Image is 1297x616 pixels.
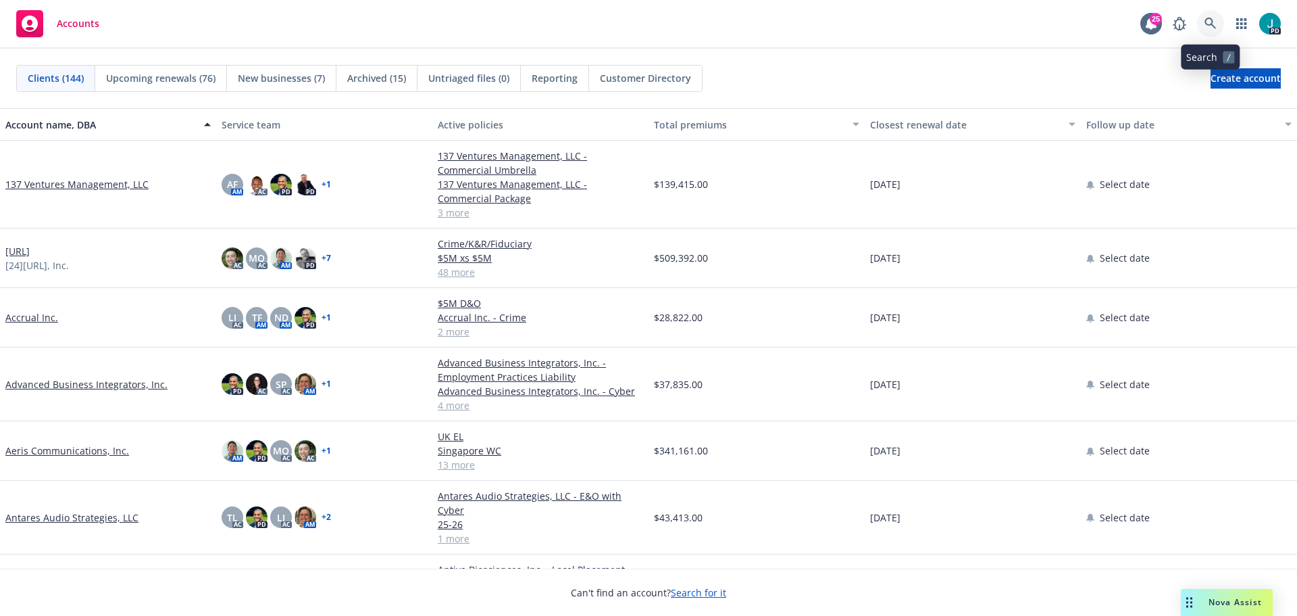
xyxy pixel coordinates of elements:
img: photo [295,506,316,528]
img: photo [270,247,292,269]
a: Accrual Inc. - Crime [438,310,643,325]
span: Reporting [532,71,578,85]
span: [DATE] [870,177,900,191]
span: LI [277,511,285,525]
img: photo [246,373,268,395]
span: TL [227,511,238,525]
span: $341,161.00 [654,444,708,458]
img: photo [222,373,243,395]
span: SP [276,377,287,392]
a: + 7 [322,254,331,262]
div: Total premiums [654,118,844,132]
img: photo [270,174,292,195]
div: Closest renewal date [870,118,1061,132]
a: + 2 [322,513,331,521]
button: Service team [216,108,432,141]
span: Select date [1100,444,1150,458]
span: New businesses (7) [238,71,325,85]
div: Follow up date [1086,118,1277,132]
a: Accrual Inc. [5,310,58,325]
span: Select date [1100,310,1150,325]
span: [DATE] [870,444,900,458]
a: Accounts [11,5,105,43]
span: Select date [1100,177,1150,191]
img: photo [222,247,243,269]
span: MQ [249,251,265,265]
a: + 1 [322,380,331,388]
span: $509,392.00 [654,251,708,265]
span: Clients (144) [28,71,84,85]
img: photo [295,373,316,395]
span: Accounts [57,18,99,29]
a: + 1 [322,447,331,455]
span: $43,413.00 [654,511,703,525]
span: $139,415.00 [654,177,708,191]
button: Follow up date [1081,108,1297,141]
a: 3 more [438,206,643,220]
button: Closest renewal date [865,108,1081,141]
span: LI [228,310,236,325]
button: Active policies [432,108,648,141]
a: 13 more [438,458,643,472]
a: + 1 [322,314,331,322]
a: Search for it [671,586,726,599]
a: 1 more [438,531,643,546]
a: Crime/K&R/Fiduciary [438,237,643,251]
span: Archived (15) [347,71,406,85]
span: MQ [273,444,289,458]
span: [DATE] [870,377,900,392]
a: Antares Audio Strategies, LLC - E&O with Cyber [438,489,643,517]
span: Select date [1100,251,1150,265]
span: Nova Assist [1209,596,1262,608]
div: Drag to move [1181,589,1198,616]
a: $5M xs $5M [438,251,643,265]
span: Select date [1100,511,1150,525]
span: [DATE] [870,511,900,525]
a: Antiva Biosciences, Inc. - Local Placement [438,563,643,577]
span: [DATE] [870,251,900,265]
img: photo [295,174,316,195]
a: 48 more [438,265,643,279]
a: $5M D&O [438,296,643,310]
div: Service team [222,118,427,132]
button: Nova Assist [1181,589,1273,616]
img: photo [246,174,268,195]
span: [24][URL], Inc. [5,258,69,273]
a: 2 more [438,325,643,339]
img: photo [295,440,316,462]
a: Advanced Business Integrators, Inc. - Cyber [438,384,643,398]
div: Active policies [438,118,643,132]
a: + 1 [322,181,331,189]
span: Untriaged files (0) [428,71,509,85]
span: Upcoming renewals (76) [106,71,215,85]
a: Singapore WC [438,444,643,458]
a: 25-26 [438,517,643,531]
button: Total premiums [648,108,865,141]
span: $37,835.00 [654,377,703,392]
img: photo [246,440,268,462]
a: 4 more [438,398,643,412]
img: photo [295,307,316,329]
span: AF [227,177,238,191]
a: Aeris Communications, Inc. [5,444,129,458]
a: Antares Audio Strategies, LLC [5,511,138,525]
a: [URL] [5,244,30,258]
span: TF [252,310,262,325]
a: Advanced Business Integrators, Inc. [5,377,168,392]
span: [DATE] [870,310,900,325]
span: Customer Directory [600,71,691,85]
div: Account name, DBA [5,118,196,132]
span: ND [274,310,288,325]
span: Create account [1211,66,1281,91]
a: Report a Bug [1166,10,1193,37]
a: 137 Ventures Management, LLC [5,177,149,191]
a: UK EL [438,429,643,444]
span: Select date [1100,377,1150,392]
a: Switch app [1228,10,1255,37]
a: 137 Ventures Management, LLC - Commercial Package [438,177,643,206]
a: 137 Ventures Management, LLC - Commercial Umbrella [438,149,643,177]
